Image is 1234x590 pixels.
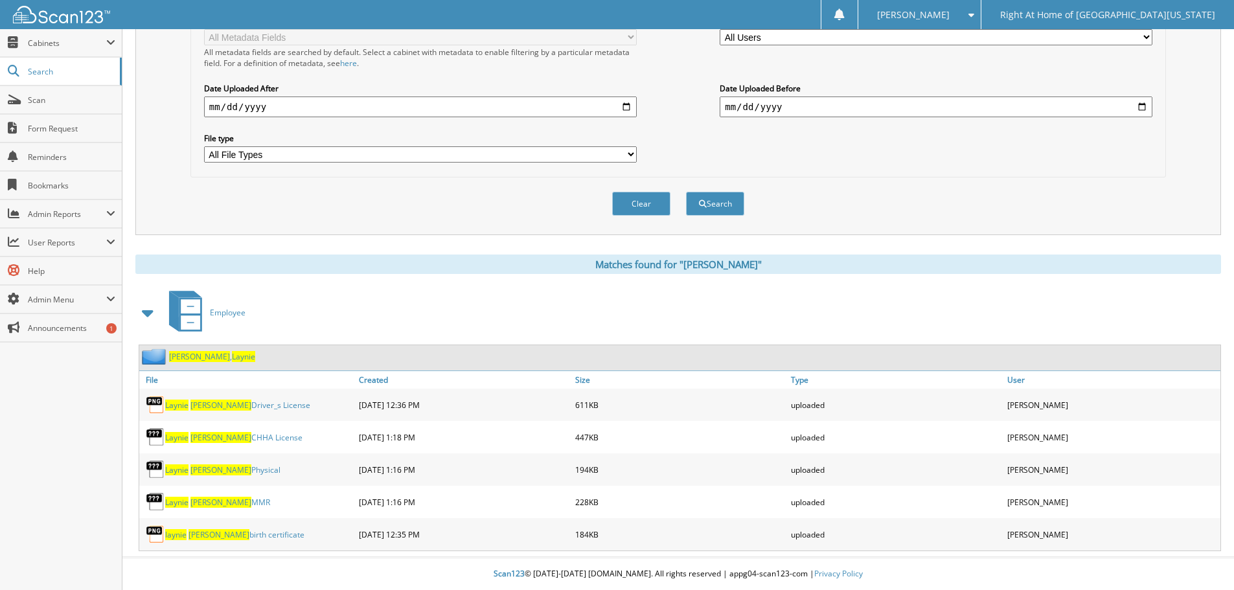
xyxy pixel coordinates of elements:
span: Laynie [232,351,255,362]
div: [DATE] 1:16 PM [356,489,572,515]
img: generic.png [146,460,165,479]
div: 611KB [572,392,788,418]
div: uploaded [788,521,1004,547]
img: generic.png [146,492,165,512]
div: [DATE] 12:35 PM [356,521,572,547]
button: Clear [612,192,670,216]
img: PNG.png [146,525,165,544]
label: Date Uploaded Before [720,83,1152,94]
div: [PERSON_NAME] [1004,424,1220,450]
button: Search [686,192,744,216]
div: [PERSON_NAME] [1004,489,1220,515]
a: laynie [PERSON_NAME]birth certificate [165,529,304,540]
span: [PERSON_NAME] [189,529,249,540]
a: User [1004,371,1220,389]
span: Admin Menu [28,294,106,305]
span: Announcements [28,323,115,334]
iframe: Chat Widget [1169,528,1234,590]
a: File [139,371,356,389]
a: Laynie [PERSON_NAME]Physical [165,464,280,475]
div: © [DATE]-[DATE] [DOMAIN_NAME]. All rights reserved | appg04-scan123-com | [122,558,1234,590]
div: [PERSON_NAME] [1004,392,1220,418]
a: Size [572,371,788,389]
span: Reminders [28,152,115,163]
div: 1 [106,323,117,334]
div: uploaded [788,489,1004,515]
span: Laynie [165,464,189,475]
a: Created [356,371,572,389]
div: uploaded [788,457,1004,482]
span: User Reports [28,237,106,248]
span: [PERSON_NAME] [190,432,251,443]
span: Scan123 [494,568,525,579]
div: uploaded [788,424,1004,450]
a: Laynie [PERSON_NAME]CHHA License [165,432,303,443]
div: uploaded [788,392,1004,418]
img: scan123-logo-white.svg [13,6,110,23]
a: Type [788,371,1004,389]
div: [PERSON_NAME] [1004,521,1220,547]
span: Scan [28,95,115,106]
span: Laynie [165,497,189,508]
div: 228KB [572,489,788,515]
span: Right At Home of [GEOGRAPHIC_DATA][US_STATE] [1000,11,1215,19]
a: Laynie [PERSON_NAME]Driver_s License [165,400,310,411]
img: generic.png [146,427,165,447]
div: [DATE] 12:36 PM [356,392,572,418]
input: end [720,96,1152,117]
div: 184KB [572,521,788,547]
div: [DATE] 1:18 PM [356,424,572,450]
span: Laynie [165,400,189,411]
label: Date Uploaded After [204,83,637,94]
a: Laynie [PERSON_NAME]MMR [165,497,270,508]
span: [PERSON_NAME] [190,400,251,411]
span: [PERSON_NAME] [169,351,230,362]
a: Privacy Policy [814,568,863,579]
span: laynie [165,529,187,540]
span: Help [28,266,115,277]
span: [PERSON_NAME] [190,464,251,475]
img: folder2.png [142,348,169,365]
span: [PERSON_NAME] [877,11,950,19]
span: Employee [210,307,246,318]
div: Matches found for "[PERSON_NAME]" [135,255,1221,274]
a: [PERSON_NAME],Laynie [169,351,255,362]
span: [PERSON_NAME] [190,497,251,508]
span: Admin Reports [28,209,106,220]
label: File type [204,133,637,144]
div: [PERSON_NAME] [1004,457,1220,482]
div: All metadata fields are searched by default. Select a cabinet with metadata to enable filtering b... [204,47,637,69]
div: [DATE] 1:16 PM [356,457,572,482]
div: 194KB [572,457,788,482]
img: PNG.png [146,395,165,414]
span: Cabinets [28,38,106,49]
span: Laynie [165,432,189,443]
input: start [204,96,637,117]
a: here [340,58,357,69]
span: Form Request [28,123,115,134]
span: Search [28,66,113,77]
a: Employee [161,287,246,338]
div: 447KB [572,424,788,450]
span: Bookmarks [28,180,115,191]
